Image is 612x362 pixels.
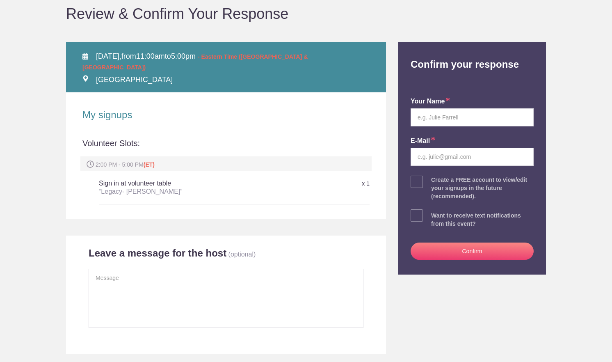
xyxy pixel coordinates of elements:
h5: Sign in at volunteer table [99,175,279,200]
div: Volunteer Slots: [82,137,370,156]
h2: Leave a message for the host [89,247,226,259]
span: from to [82,52,308,71]
div: Want to receive text notifications from this event? [431,211,534,228]
span: [GEOGRAPHIC_DATA] [96,76,173,84]
p: (optional) [228,251,256,258]
div: Create a FREE account to view/edit your signups in the future (recommended). [431,176,534,200]
label: E-mail [411,136,435,146]
input: e.g. julie@gmail.com [411,148,534,166]
h2: Confirm your response [404,42,540,71]
label: your name [411,97,450,106]
div: 2:00 PM - 5:00 PM [80,156,372,171]
img: Spot time [87,160,94,168]
div: x 1 [279,176,370,191]
input: e.g. Julie Farrell [411,108,534,126]
h1: Review & Confirm Your Response [66,7,546,21]
span: - Eastern Time ([GEOGRAPHIC_DATA] & [GEOGRAPHIC_DATA]) [82,53,308,71]
span: (ET) [144,161,155,168]
button: Confirm [411,243,534,260]
div: “Legacy- [PERSON_NAME]” [99,188,279,196]
span: 5:00pm [171,52,196,60]
span: [DATE], [96,52,121,60]
img: Calendar alt [82,53,88,60]
span: 11:00am [136,52,165,60]
h2: My signups [82,109,370,121]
